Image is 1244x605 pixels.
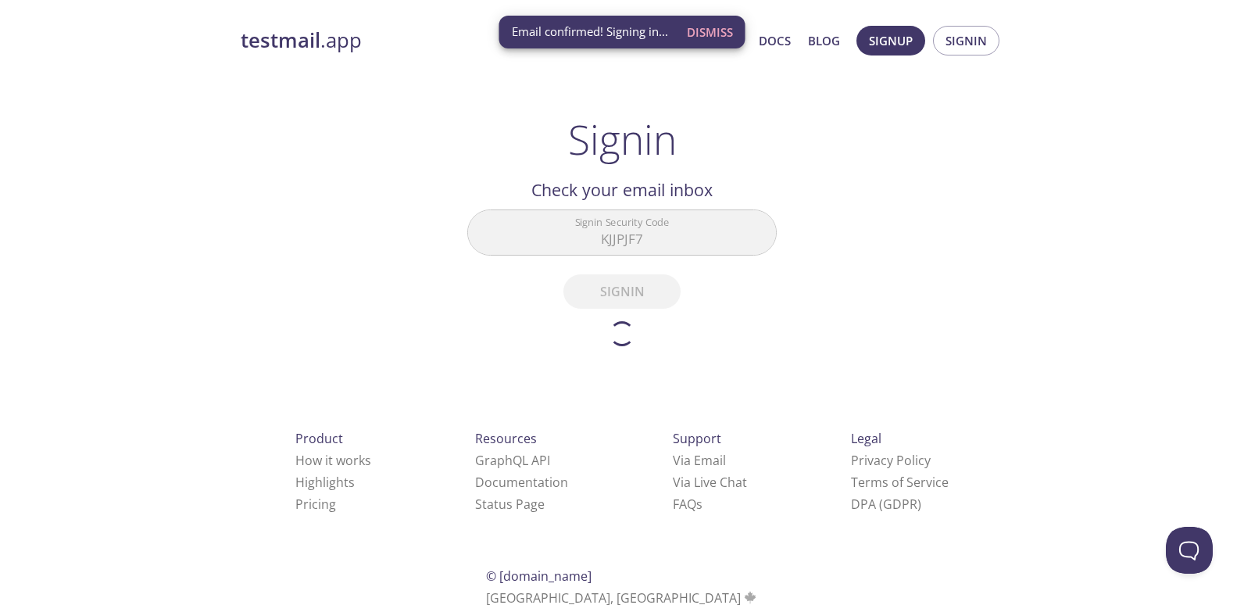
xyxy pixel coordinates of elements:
[1166,527,1213,574] iframe: Help Scout Beacon - Open
[759,30,791,51] a: Docs
[946,30,987,51] span: Signin
[295,452,371,469] a: How it works
[696,496,702,513] span: s
[295,474,355,491] a: Highlights
[241,27,320,54] strong: testmail
[568,116,677,163] h1: Signin
[808,30,840,51] a: Blog
[512,23,668,40] span: Email confirmed! Signing in...
[475,496,545,513] a: Status Page
[241,27,608,54] a: testmail.app
[687,22,733,42] span: Dismiss
[475,474,568,491] a: Documentation
[851,496,921,513] a: DPA (GDPR)
[856,26,925,55] button: Signup
[869,30,913,51] span: Signup
[673,430,721,447] span: Support
[673,496,702,513] a: FAQ
[475,430,537,447] span: Resources
[673,474,747,491] a: Via Live Chat
[295,496,336,513] a: Pricing
[673,452,726,469] a: Via Email
[681,17,739,47] button: Dismiss
[486,567,592,585] span: © [DOMAIN_NAME]
[851,452,931,469] a: Privacy Policy
[475,452,550,469] a: GraphQL API
[467,177,777,203] h2: Check your email inbox
[933,26,999,55] button: Signin
[851,474,949,491] a: Terms of Service
[851,430,881,447] span: Legal
[295,430,343,447] span: Product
